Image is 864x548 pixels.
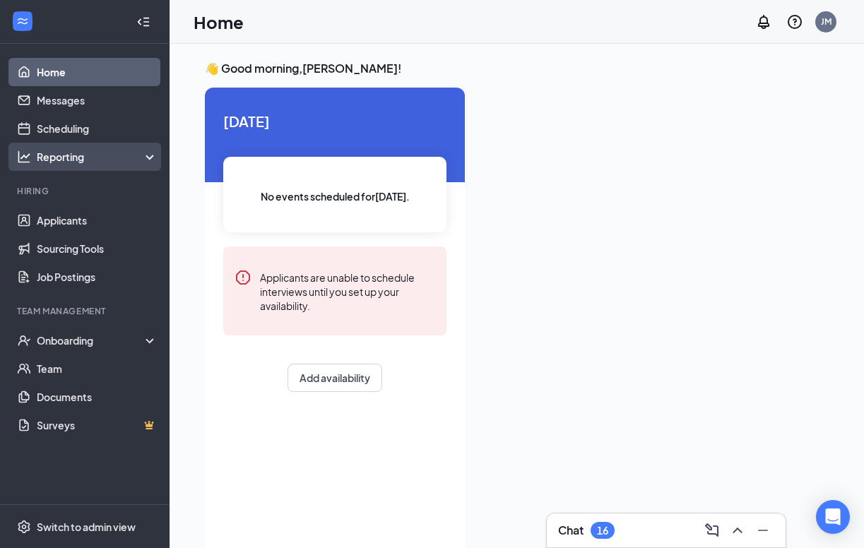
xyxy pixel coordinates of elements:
svg: ChevronUp [729,522,746,539]
svg: ComposeMessage [704,522,721,539]
a: Messages [37,86,158,114]
a: Job Postings [37,263,158,291]
div: Team Management [17,305,155,317]
svg: Collapse [136,15,150,29]
div: Open Intercom Messenger [816,500,850,534]
div: 16 [597,525,608,537]
button: ChevronUp [726,519,749,542]
a: Home [37,58,158,86]
div: Hiring [17,185,155,197]
a: Applicants [37,206,158,234]
a: Documents [37,383,158,411]
div: Reporting [37,150,158,164]
svg: Notifications [755,13,772,30]
a: Team [37,355,158,383]
svg: QuestionInfo [786,13,803,30]
h3: Chat [558,523,584,538]
h3: 👋 Good morning, [PERSON_NAME] ! [205,61,829,76]
button: ComposeMessage [701,519,723,542]
svg: Error [235,269,251,286]
svg: UserCheck [17,333,31,347]
span: No events scheduled for [DATE] . [261,189,410,204]
button: Minimize [752,519,774,542]
div: Onboarding [37,333,146,347]
div: JM [821,16,832,28]
span: [DATE] [223,110,446,132]
div: Switch to admin view [37,520,136,534]
svg: Minimize [754,522,771,539]
h1: Home [194,10,244,34]
a: SurveysCrown [37,411,158,439]
a: Scheduling [37,114,158,143]
button: Add availability [288,364,382,392]
svg: Settings [17,520,31,534]
svg: Analysis [17,150,31,164]
svg: WorkstreamLogo [16,14,30,28]
a: Sourcing Tools [37,234,158,263]
div: Applicants are unable to schedule interviews until you set up your availability. [260,269,435,313]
